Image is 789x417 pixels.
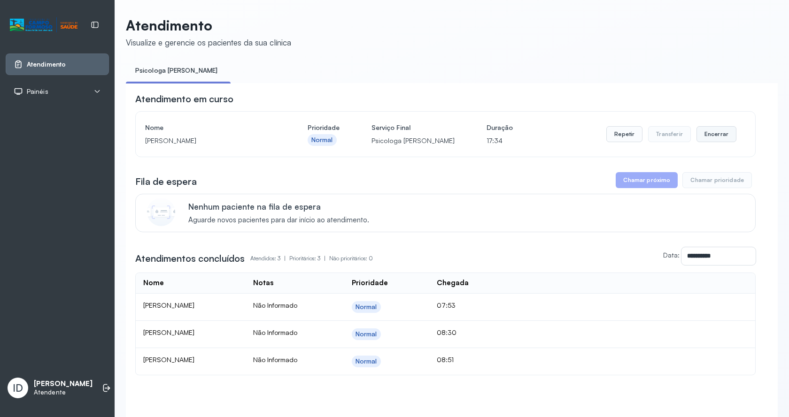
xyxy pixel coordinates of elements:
div: Normal [311,136,333,144]
span: 08:51 [437,356,454,364]
div: Visualize e gerencie os pacientes da sua clínica [126,38,291,47]
span: [PERSON_NAME] [143,356,194,364]
span: | [284,255,286,262]
p: Atendimento [126,17,291,34]
span: Não Informado [253,356,297,364]
span: 08:30 [437,328,456,336]
h4: Serviço Final [371,121,455,134]
p: [PERSON_NAME] [145,134,276,147]
span: [PERSON_NAME] [143,328,194,336]
div: Normal [356,330,377,338]
span: Não Informado [253,328,297,336]
h4: Prioridade [308,121,340,134]
span: Não Informado [253,301,297,309]
label: Data: [663,251,680,259]
div: Normal [356,357,377,365]
div: Chegada [437,279,469,288]
p: Nenhum paciente na fila de espera [188,202,369,212]
h4: Nome [145,121,276,134]
div: Normal [356,303,377,311]
h3: Atendimentos concluídos [135,252,245,265]
div: Prioridade [352,279,388,288]
img: Imagem de CalloutCard [147,198,175,226]
p: Atendidos: 3 [250,252,289,265]
p: Prioritários: 3 [289,252,329,265]
h3: Fila de espera [135,175,197,188]
img: Logotipo do estabelecimento [10,17,77,33]
span: Aguarde novos pacientes para dar início ao atendimento. [188,216,369,225]
span: Painéis [27,88,48,96]
span: [PERSON_NAME] [143,301,194,309]
p: Psicologa [PERSON_NAME] [371,134,455,147]
p: 17:34 [487,134,513,147]
a: Atendimento [14,60,101,69]
div: Nome [143,279,164,288]
h4: Duração [487,121,513,134]
span: Atendimento [27,61,66,68]
button: Transferir [648,126,691,142]
p: [PERSON_NAME] [34,379,93,388]
div: Notas [253,279,273,288]
p: Atendente [34,388,93,396]
button: Chamar próximo [616,172,678,188]
span: 07:53 [437,301,456,309]
button: Encerrar [696,126,736,142]
span: | [324,255,325,262]
button: Chamar prioridade [682,172,752,188]
a: Psicologa [PERSON_NAME] [126,63,227,78]
button: Repetir [606,126,642,142]
h3: Atendimento em curso [135,92,233,106]
p: Não prioritários: 0 [329,252,373,265]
